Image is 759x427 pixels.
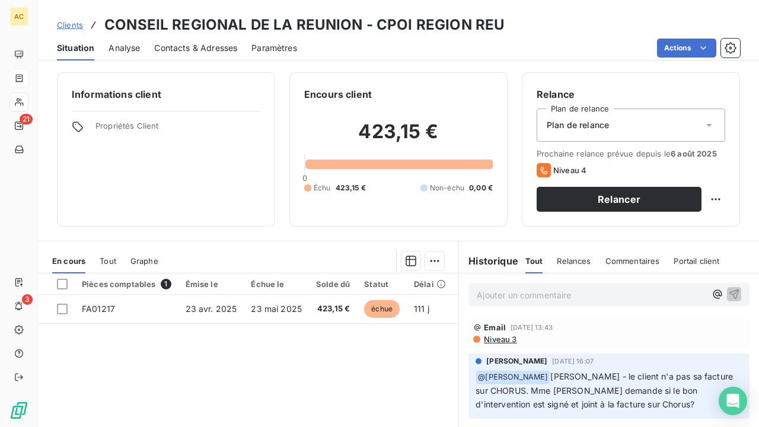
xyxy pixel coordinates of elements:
[154,42,237,54] span: Contacts & Adresses
[476,371,735,409] span: [PERSON_NAME] - le client n'a pas sa facture sur CHORUS. Mme [PERSON_NAME] demande si le bon d'in...
[9,401,28,420] img: Logo LeanPay
[304,87,372,101] h6: Encours client
[9,116,28,135] a: 21
[130,256,158,266] span: Graphe
[251,279,302,289] div: Échue le
[537,87,725,101] h6: Relance
[251,42,297,54] span: Paramètres
[484,323,506,332] span: Email
[82,279,171,289] div: Pièces comptables
[100,256,116,266] span: Tout
[364,300,400,318] span: échue
[459,254,518,268] h6: Historique
[186,279,237,289] div: Émise le
[364,279,400,289] div: Statut
[605,256,660,266] span: Commentaires
[414,304,429,314] span: 111 j
[57,20,83,30] span: Clients
[186,304,237,314] span: 23 avr. 2025
[537,187,701,212] button: Relancer
[72,87,260,101] h6: Informations client
[553,165,586,175] span: Niveau 4
[104,14,505,36] h3: CONSEIL REGIONAL DE LA REUNION - CPOI REGION REU
[430,183,464,193] span: Non-échu
[552,358,594,365] span: [DATE] 16:07
[52,256,85,266] span: En cours
[95,121,260,138] span: Propriétés Client
[486,356,547,367] span: [PERSON_NAME]
[9,7,28,26] div: AC
[316,303,350,315] span: 423,15 €
[469,183,493,193] span: 0,00 €
[57,42,94,54] span: Situation
[57,19,83,31] a: Clients
[511,324,553,331] span: [DATE] 13:43
[525,256,543,266] span: Tout
[674,256,719,266] span: Portail client
[304,120,493,155] h2: 423,15 €
[302,173,307,183] span: 0
[316,279,350,289] div: Solde dû
[476,371,550,384] span: @ [PERSON_NAME]
[483,334,516,344] span: Niveau 3
[20,114,33,125] span: 21
[414,279,446,289] div: Délai
[537,149,725,158] span: Prochaine relance prévue depuis le
[671,149,717,158] span: 6 août 2025
[336,183,366,193] span: 423,15 €
[251,304,302,314] span: 23 mai 2025
[314,183,331,193] span: Échu
[557,256,591,266] span: Relances
[82,304,115,314] span: FA01217
[109,42,140,54] span: Analyse
[719,387,747,415] div: Open Intercom Messenger
[547,119,609,131] span: Plan de relance
[657,39,716,58] button: Actions
[161,279,171,289] span: 1
[22,294,33,305] span: 3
